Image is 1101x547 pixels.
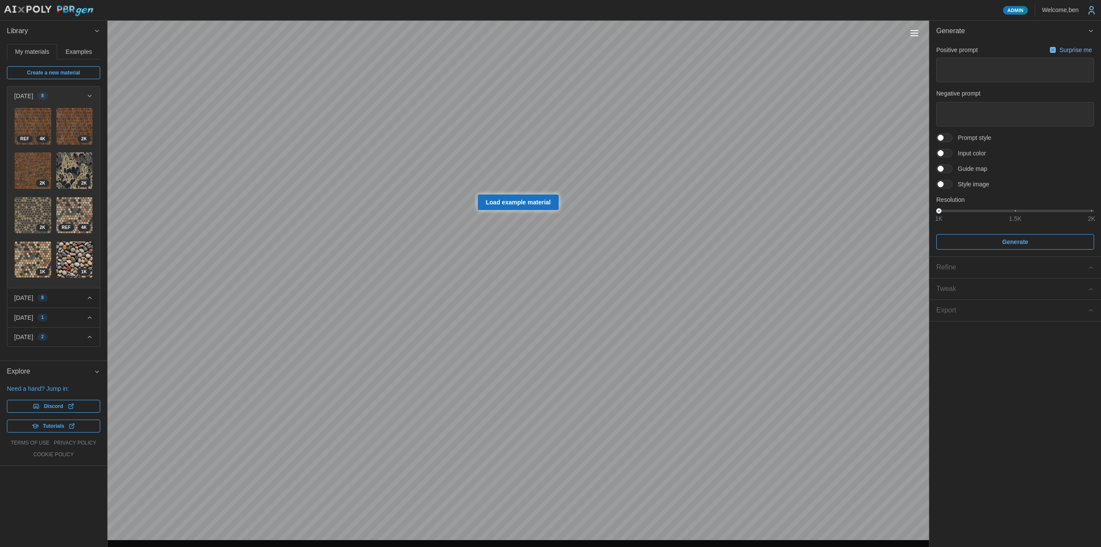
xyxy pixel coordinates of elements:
[62,224,71,231] span: REF
[929,257,1101,278] button: Refine
[936,195,1094,204] p: Resolution
[66,49,92,55] span: Examples
[7,21,94,42] span: Library
[936,300,1088,321] span: Export
[27,67,80,79] span: Create a new material
[14,108,52,145] a: smnVoxqbWJYfIjVkIeSk4KREF
[7,288,100,307] button: [DATE]8
[929,21,1101,42] button: Generate
[486,195,551,210] span: Load example material
[14,294,33,302] p: [DATE]
[14,152,52,189] a: baI6HOqcN2N0kLHV6HEe2K
[936,278,1088,300] span: Tweak
[14,241,52,278] a: PivPJkOK2vv06AM9d33M1K
[936,46,978,54] p: Positive prompt
[56,241,93,278] img: YxssYRIZkHV5myLvHj3a
[56,152,93,189] a: 1vXLSweGIcjDdiMKpgYm2K
[936,262,1088,273] div: Refine
[44,400,63,412] span: Discord
[40,269,45,275] span: 1 K
[929,300,1101,321] button: Export
[1002,235,1028,249] span: Generate
[15,152,51,189] img: baI6HOqcN2N0kLHV6HEe
[1007,6,1023,14] span: Admin
[56,197,93,234] a: 3OH8dOOcLztmL0gIbVeh4KREF
[929,42,1101,257] div: Generate
[14,333,33,341] p: [DATE]
[43,420,65,432] span: Tutorials
[1060,46,1094,54] p: Surprise me
[41,93,44,99] span: 8
[56,152,93,189] img: 1vXLSweGIcjDdiMKpgYm
[56,197,93,234] img: 3OH8dOOcLztmL0gIbVeh
[20,136,29,142] span: REF
[936,89,1094,98] p: Negative prompt
[7,66,100,79] a: Create a new material
[7,308,100,327] button: [DATE]1
[41,334,44,340] span: 2
[1047,44,1094,56] button: Surprise me
[953,180,989,189] span: Style image
[908,27,920,39] button: Toggle viewport controls
[11,439,49,447] a: terms of use
[40,180,45,187] span: 2 K
[15,49,49,55] span: My materials
[3,5,94,17] img: AIxPoly PBRgen
[81,224,87,231] span: 4 K
[14,197,52,234] a: QCi17TOVhXxFJeKn2Cfk2K
[478,195,559,210] a: Load example material
[56,108,93,145] img: qBWdsCOnzzrS1TGvOSAL
[7,105,100,288] div: [DATE]8
[41,294,44,301] span: 8
[15,241,51,278] img: PivPJkOK2vv06AM9d33M
[929,278,1101,300] button: Tweak
[15,108,51,145] img: smnVoxqbWJYfIjVkIeSk
[7,361,94,382] span: Explore
[953,164,987,173] span: Guide map
[54,439,96,447] a: privacy policy
[7,87,100,105] button: [DATE]8
[15,197,51,234] img: QCi17TOVhXxFJeKn2Cfk
[81,180,87,187] span: 2 K
[81,269,87,275] span: 1 K
[953,133,991,142] span: Prompt style
[953,149,986,158] span: Input color
[81,136,87,142] span: 2 K
[56,241,93,278] a: YxssYRIZkHV5myLvHj3a1K
[40,224,45,231] span: 2 K
[7,328,100,346] button: [DATE]2
[41,314,44,321] span: 1
[14,92,33,100] p: [DATE]
[56,108,93,145] a: qBWdsCOnzzrS1TGvOSAL2K
[14,313,33,322] p: [DATE]
[7,384,100,393] p: Need a hand? Jump in:
[936,21,1088,42] span: Generate
[7,400,100,413] a: Discord
[7,420,100,433] a: Tutorials
[936,234,1094,250] button: Generate
[33,451,74,458] a: cookie policy
[1042,6,1079,14] p: Welcome, ben
[40,136,45,142] span: 4 K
